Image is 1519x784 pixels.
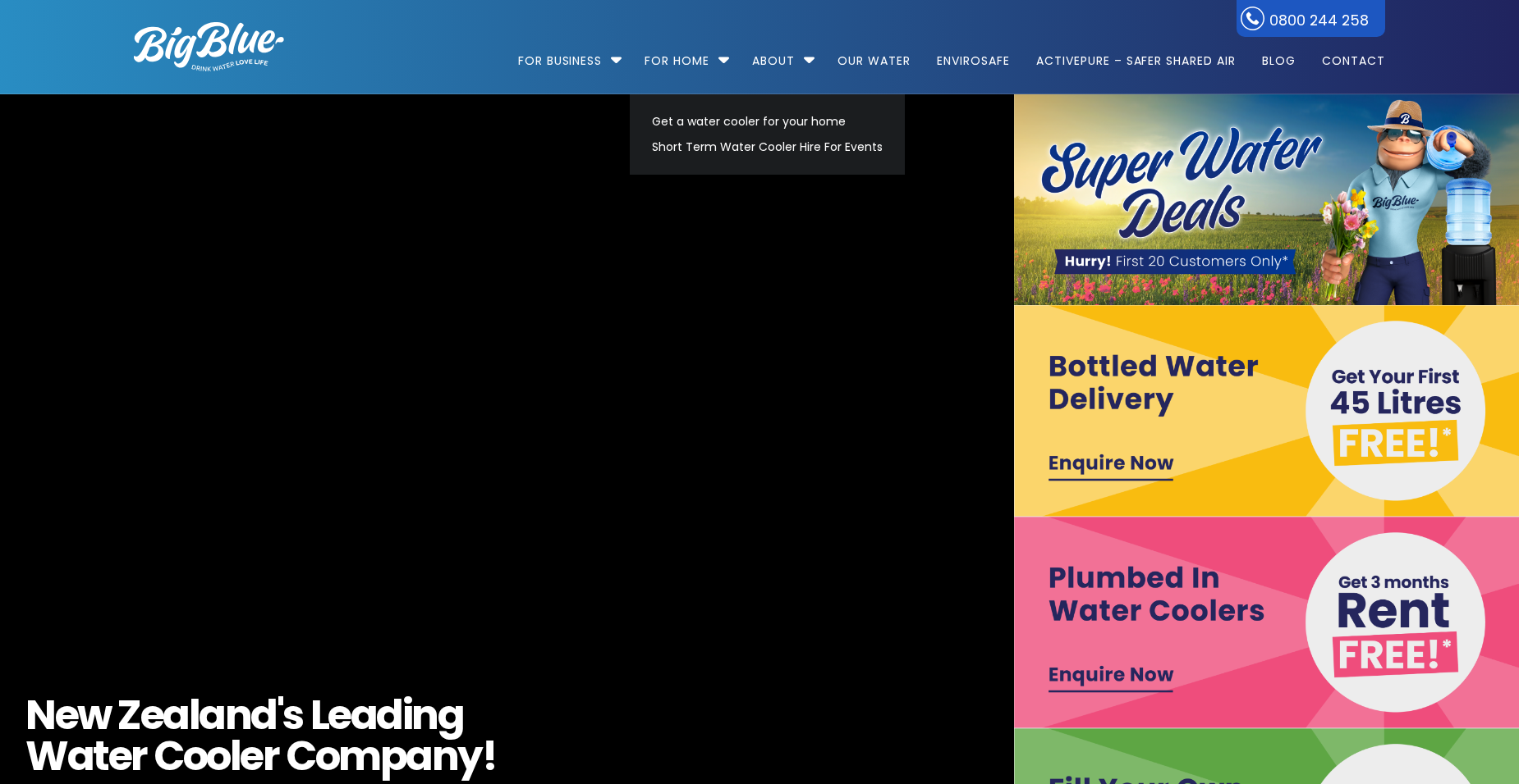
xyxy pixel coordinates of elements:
span: o [183,736,207,777]
span: a [199,695,225,736]
span: l [230,736,241,777]
span: C [154,736,183,777]
span: e [328,695,351,736]
img: logo [134,22,284,71]
span: d [376,695,402,736]
span: y [457,736,482,777]
span: s [282,695,303,736]
span: p [380,736,406,777]
span: t [93,736,108,777]
span: C [286,736,315,777]
span: r [263,736,279,777]
span: l [189,695,200,736]
span: n [432,736,458,777]
span: a [163,695,189,736]
span: e [140,695,163,736]
span: w [77,695,111,736]
span: o [206,736,230,777]
span: m [338,736,380,777]
a: Get a water cooler for your home [645,109,890,134]
span: o [315,736,339,777]
span: W [25,736,67,777]
span: Z [117,695,140,736]
span: ! [482,736,497,777]
span: a [67,736,94,777]
span: n [225,695,251,736]
span: e [240,736,263,777]
span: g [438,695,464,736]
span: i [402,695,412,736]
span: r [131,736,147,777]
span: a [351,695,377,736]
span: d [250,695,277,736]
span: e [55,695,78,736]
span: a [406,736,432,777]
span: N [25,695,55,736]
span: e [108,736,131,777]
a: Short Term Water Cooler Hire For Events [645,134,890,160]
span: L [310,695,328,736]
span: ' [277,695,283,736]
span: n [411,695,438,736]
